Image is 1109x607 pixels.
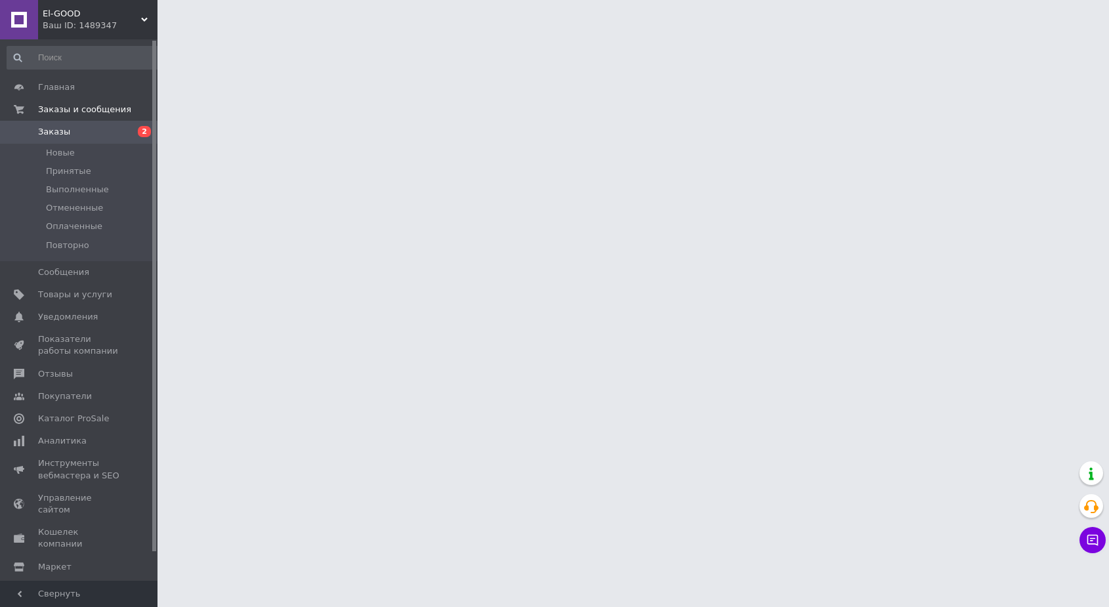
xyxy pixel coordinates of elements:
span: Показатели работы компании [38,333,121,357]
span: 2 [138,126,151,137]
button: Чат с покупателем [1079,527,1106,553]
span: Выполненные [46,184,109,196]
span: Новые [46,147,75,159]
div: Ваш ID: 1489347 [43,20,157,31]
span: Уведомления [38,311,98,323]
span: Принятые [46,165,91,177]
span: Кошелек компании [38,526,121,550]
span: Оплаченные [46,220,102,232]
span: Отмененные [46,202,103,214]
span: Маркет [38,561,72,573]
span: Заказы [38,126,70,138]
span: Отзывы [38,368,73,380]
span: Товары и услуги [38,289,112,301]
span: Каталог ProSale [38,413,109,425]
span: Аналитика [38,435,87,447]
span: Повторно [46,240,89,251]
span: Управление сайтом [38,492,121,516]
span: Покупатели [38,390,92,402]
span: Главная [38,81,75,93]
span: Инструменты вебмастера и SEO [38,457,121,481]
span: Сообщения [38,266,89,278]
input: Поиск [7,46,162,70]
span: Заказы и сообщения [38,104,131,115]
span: El-GOOD [43,8,141,20]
